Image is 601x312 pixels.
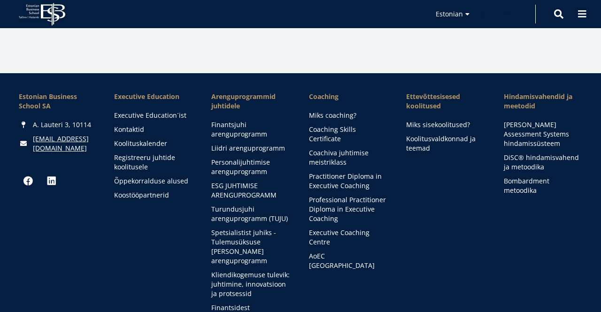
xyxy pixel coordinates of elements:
a: Koostööpartnerid [114,190,193,200]
a: Õppekorralduse alused [114,176,193,186]
a: AoEC [GEOGRAPHIC_DATA] [309,251,387,270]
a: Facebook [474,5,493,23]
a: Coaching Skills Certificate [309,125,387,144]
a: Spetsialistist juhiks - Tulemusüksuse [PERSON_NAME] arenguprogramm [211,228,290,266]
a: Arenguprogrammid juhtidele [211,92,290,111]
a: Coachiva juhtimise meistriklass [309,148,387,167]
a: Executive Education [114,92,193,101]
a: Practitioner Diploma in Executive Coaching [309,172,387,190]
a: Koolituskalender [114,139,193,148]
a: Turundusjuhi arenguprogramm (TUJU) [211,205,290,223]
a: Executive Coaching Centre [309,228,387,247]
a: Finantsjuhi arenguprogramm [211,120,290,139]
a: Professional Practitioner Diploma in Executive Coaching [309,195,387,223]
a: Bombardment metoodika [504,176,582,195]
a: Kontaktid [114,125,193,134]
a: Ettevõttesisesed koolitused [406,92,485,111]
a: Miks coaching? [309,111,387,120]
a: Hindamisvahendid ja meetodid [504,92,582,111]
a: Kliendikogemuse tulevik: juhtimine, innovatsioon ja protsessid [211,270,290,298]
a: Liidri arenguprogramm [211,144,290,153]
a: [PERSON_NAME] Assessment Systems hindamissüsteem [504,120,582,148]
a: Personalijuhtimise arenguprogramm [211,158,290,176]
a: Linkedin [498,5,516,23]
a: Registreeru juhtide koolitusele [114,153,193,172]
a: [EMAIL_ADDRESS][DOMAIN_NAME] [33,134,95,153]
a: DiSC® hindamisvahend ja metoodika [504,153,582,172]
a: Coaching [309,92,387,101]
div: Estonian Business School SA [19,92,95,111]
a: ESG JUHTIMISE ARENGUPROGRAMM [211,181,290,200]
div: A. Lauteri 3, 10114 [19,120,95,129]
a: Koolitusvaldkonnad ja teemad [406,134,485,153]
a: Facebook [19,172,38,190]
a: Miks sisekoolitused? [406,120,485,129]
a: Linkedin [42,172,61,190]
a: Executive Education´ist [114,111,193,120]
